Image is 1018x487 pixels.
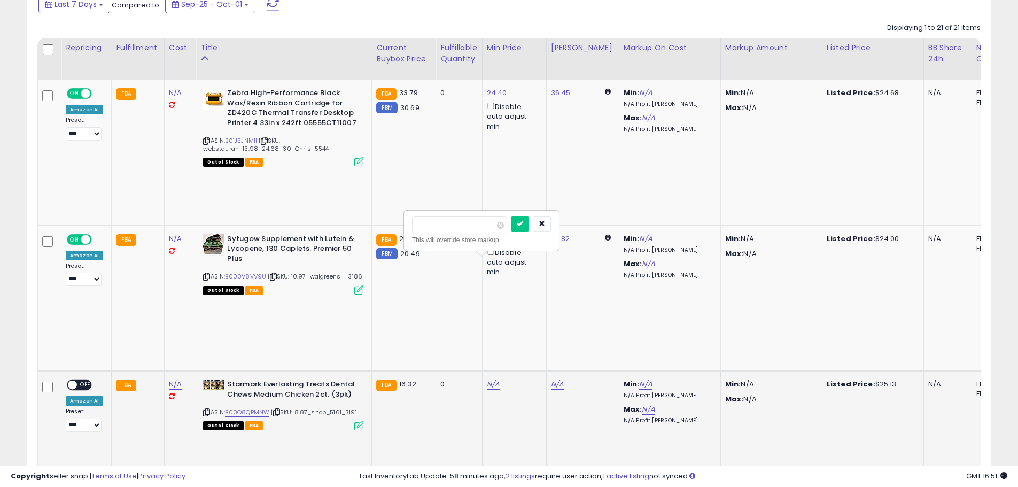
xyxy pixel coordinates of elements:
[203,286,243,295] span: All listings that are currently out of stock and unavailable for purchase on Amazon
[376,248,397,259] small: FBM
[203,421,243,430] span: All listings that are currently out of stock and unavailable for purchase on Amazon
[976,244,1012,253] div: FBM: n/a
[624,234,640,244] b: Min:
[827,234,915,244] div: $24.00
[639,379,652,390] a: N/A
[624,272,712,279] p: N/A Profit [PERSON_NAME]
[77,381,94,390] span: OFF
[624,42,716,53] div: Markup on Cost
[605,234,611,241] i: Calculated using Dynamic Max Price.
[91,471,137,481] a: Terms of Use
[827,88,915,98] div: $24.68
[203,158,243,167] span: All listings that are currently out of stock and unavailable for purchase on Amazon
[887,23,981,33] div: Displaying 1 to 21 of 21 items
[725,103,744,113] strong: Max:
[360,471,1007,482] div: Last InventoryLab Update: 58 minutes ago, require user action, not synced.
[11,471,50,481] strong: Copyright
[619,38,720,80] th: The percentage added to the cost of goods (COGS) that forms the calculator for Min & Max prices.
[551,379,564,390] a: N/A
[725,395,814,404] p: N/A
[116,42,159,53] div: Fulfillment
[399,88,418,98] span: 33.79
[624,101,712,108] p: N/A Profit [PERSON_NAME]
[827,88,875,98] b: Listed Price:
[200,42,367,53] div: Title
[928,234,963,244] div: N/A
[66,262,103,287] div: Preset:
[487,42,542,53] div: Min Price
[827,379,875,389] b: Listed Price:
[551,88,571,98] a: 36.45
[642,113,655,123] a: N/A
[66,42,107,53] div: Repricing
[203,234,363,293] div: ASIN:
[725,249,744,259] strong: Max:
[928,42,967,65] div: BB Share 24h.
[116,88,136,100] small: FBA
[116,380,136,391] small: FBA
[376,234,396,246] small: FBA
[412,235,551,245] div: This will override store markup
[605,88,611,95] i: Calculated using Dynamic Max Price.
[169,234,182,244] a: N/A
[90,89,107,98] span: OFF
[487,101,538,132] div: Disable auto adjust min
[138,471,185,481] a: Privacy Policy
[203,380,363,429] div: ASIN:
[624,379,640,389] b: Min:
[68,89,81,98] span: ON
[624,113,642,123] b: Max:
[928,88,963,98] div: N/A
[725,380,814,389] p: N/A
[725,249,814,259] p: N/A
[225,408,269,417] a: B00O8QPMNW
[11,471,185,482] div: seller snap | |
[624,88,640,98] b: Min:
[66,396,103,406] div: Amazon AI
[225,136,257,145] a: B01J5JNMII
[169,379,182,390] a: N/A
[551,42,615,53] div: [PERSON_NAME]
[225,272,266,281] a: B000V8VV9U
[624,392,712,399] p: N/A Profit [PERSON_NAME]
[624,404,642,414] b: Max:
[725,42,818,53] div: Markup Amount
[227,380,357,402] b: Starmark Everlasting Treats Dental Chews Medium Chicken 2ct. (3pk)
[487,88,507,98] a: 24.40
[376,380,396,391] small: FBA
[725,234,741,244] strong: Min:
[440,380,473,389] div: 0
[376,42,431,65] div: Current Buybox Price
[90,235,107,244] span: OFF
[827,380,915,389] div: $25.13
[400,103,419,113] span: 30.69
[603,471,649,481] a: 1 active listing
[399,234,418,244] span: 20.99
[440,42,477,65] div: Fulfillable Quantity
[245,421,263,430] span: FBA
[227,88,357,130] b: Zebra High-Performance Black Wax/Resin Ribbon Cartridge for ZD420C Thermal Transfer Desktop Print...
[639,234,652,244] a: N/A
[624,259,642,269] b: Max:
[827,42,919,53] div: Listed Price
[976,234,1012,244] div: FBA: n/a
[271,408,356,416] span: | SKU: 8.87_shop_5161_3191
[639,88,652,98] a: N/A
[268,272,362,281] span: | SKU: 10.97_walgreens__3186
[624,126,712,133] p: N/A Profit [PERSON_NAME]
[66,105,103,114] div: Amazon AI
[725,103,814,113] p: N/A
[203,136,329,152] span: | SKU: webstauran_13.98_24.68_30_Chris_5544
[725,234,814,244] p: N/A
[116,234,136,246] small: FBA
[642,259,655,269] a: N/A
[203,88,224,110] img: 41hS855loYL._SL40_.jpg
[725,88,814,98] p: N/A
[642,404,655,415] a: N/A
[376,102,397,113] small: FBM
[376,88,396,100] small: FBA
[966,471,1007,481] span: 2025-10-9 16:51 GMT
[976,389,1012,399] div: FBM: n/a
[624,417,712,424] p: N/A Profit [PERSON_NAME]
[976,98,1012,107] div: FBM: n/a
